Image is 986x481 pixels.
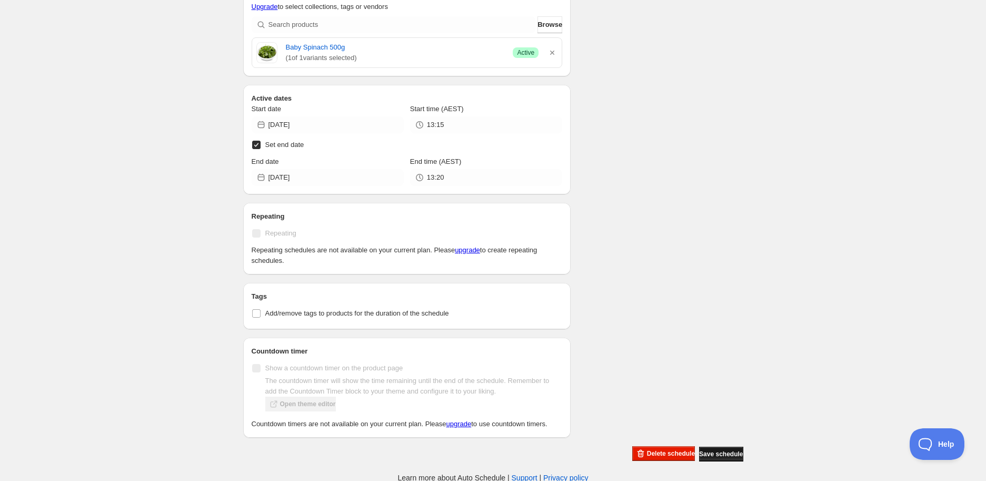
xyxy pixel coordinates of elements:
p: to select collections, tags or vendors [252,2,563,12]
span: Start date [252,105,281,113]
a: upgrade [446,420,472,428]
span: Repeating [265,229,296,237]
p: Repeating schedules are not available on your current plan. Please to create repeating schedules. [252,245,563,266]
button: Delete schedule [632,446,695,461]
span: Start time (AEST) [410,105,464,113]
h2: Countdown timer [252,346,563,357]
span: End time (AEST) [410,158,462,165]
a: upgrade [455,246,480,254]
h2: Active dates [252,93,563,104]
a: Baby Spinach 500g [286,42,505,53]
input: Search products [268,16,536,33]
button: Save schedule [699,447,743,462]
span: Active [517,48,534,57]
span: Set end date [265,141,304,149]
iframe: Toggle Customer Support [910,428,965,460]
span: Save schedule [699,450,743,458]
span: Show a countdown timer on the product page [265,364,403,372]
span: Delete schedule [647,449,695,458]
button: Browse [537,16,562,33]
span: ( 1 of 1 variants selected) [286,53,505,63]
span: End date [252,158,279,165]
img: A bowl of fresh baby spinach leaves on a white plate. [256,42,277,63]
span: Browse [537,19,562,30]
h2: Repeating [252,211,563,222]
p: The countdown timer will show the time remaining until the end of the schedule. Remember to add t... [265,376,563,397]
h2: Tags [252,291,563,302]
p: Countdown timers are not available on your current plan. Please to use countdown timers. [252,419,563,429]
span: Add/remove tags to products for the duration of the schedule [265,309,449,317]
a: Upgrade [252,3,278,11]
